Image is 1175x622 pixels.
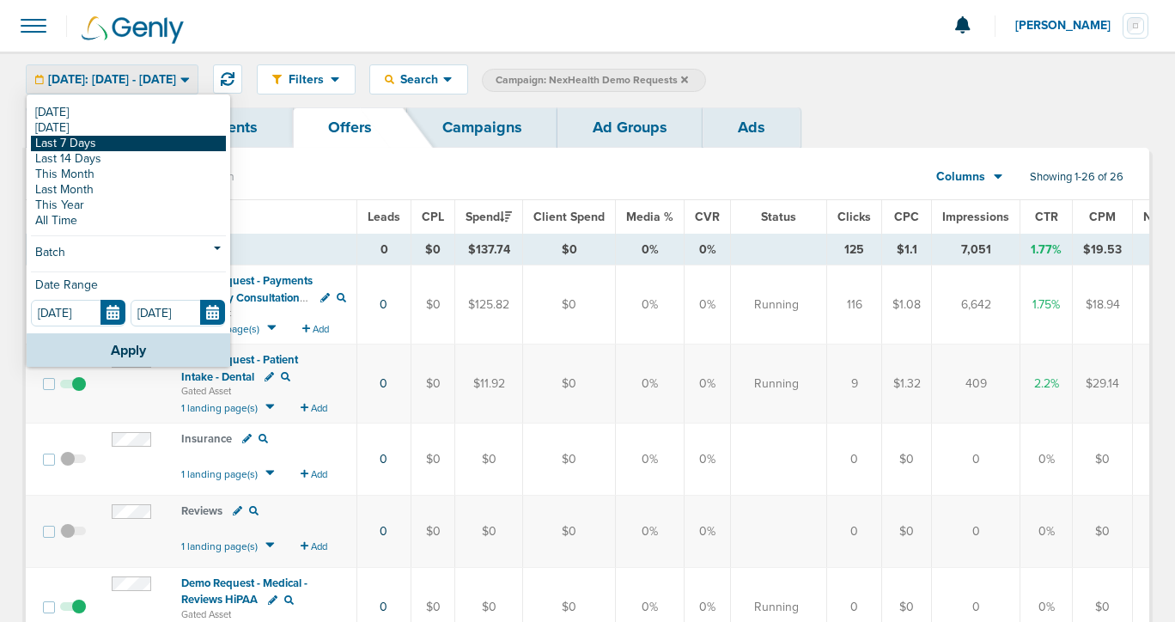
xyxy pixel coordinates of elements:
[26,107,174,148] a: Dashboard
[827,496,882,568] td: 0
[523,424,616,496] td: $0
[1020,265,1073,345] td: 1.75%
[761,210,796,224] span: Status
[882,265,932,345] td: $1.08
[411,496,455,568] td: $0
[1073,496,1133,568] td: $0
[82,16,184,44] img: Genly
[411,235,455,265] td: $0
[932,265,1020,345] td: 6,642
[293,107,407,148] a: Offers
[894,210,919,224] span: CPC
[685,265,731,345] td: 0%
[882,424,932,496] td: $0
[754,375,799,393] span: Running
[368,210,400,224] span: Leads
[685,235,731,265] td: 0%
[685,496,731,568] td: 0%
[533,210,605,224] span: Client Spend
[1035,210,1058,224] span: CTR
[380,524,387,539] a: 0
[455,345,523,424] td: $11.92
[31,198,226,213] a: This Year
[422,210,444,224] span: CPL
[1073,424,1133,496] td: $0
[357,235,411,265] td: 0
[932,235,1020,265] td: 7,051
[282,72,331,87] span: Filters
[1015,20,1123,32] span: [PERSON_NAME]
[455,265,523,345] td: $125.82
[181,307,346,320] small: Gated Asset
[1030,170,1123,185] span: Showing 1-26 of 26
[313,324,329,335] span: Add
[27,333,230,367] button: Apply
[523,496,616,568] td: $0
[523,265,616,345] td: $0
[181,504,222,518] span: Reviews
[31,136,226,151] a: Last 7 Days
[616,424,685,496] td: 0%
[31,279,226,300] div: Date Range
[695,210,720,224] span: CVR
[311,403,327,414] span: Add
[1073,265,1133,345] td: $18.94
[616,496,685,568] td: 0%
[31,243,226,265] a: Batch
[407,107,557,148] a: Campaigns
[380,297,387,312] a: 0
[181,353,298,384] span: Demo Request - Patient Intake - Dental
[181,540,258,552] span: 1 landing page(s)
[932,424,1020,496] td: 0
[380,600,387,614] a: 0
[380,452,387,466] a: 0
[455,235,523,265] td: $137.74
[523,235,616,265] td: $0
[616,265,685,345] td: 0%
[1073,235,1133,265] td: $19.53
[48,74,176,86] span: [DATE]: [DATE] - [DATE]
[455,424,523,496] td: $0
[31,182,226,198] a: Last Month
[1020,345,1073,424] td: 2.2%
[942,210,1009,224] span: Impressions
[616,235,685,265] td: 0%
[754,296,799,314] span: Running
[936,168,985,186] span: Columns
[1089,210,1116,224] span: CPM
[1020,496,1073,568] td: 0%
[932,496,1020,568] td: 0
[31,120,226,136] a: [DATE]
[1020,235,1073,265] td: 1.77%
[882,235,932,265] td: $1.1
[827,265,882,345] td: 116
[523,345,616,424] td: $0
[394,72,443,87] span: Search
[311,541,327,552] span: Add
[181,432,232,446] span: Insurance
[455,496,523,568] td: $0
[411,345,455,424] td: $0
[181,385,346,399] small: Gated Asset
[827,424,882,496] td: 0
[31,105,226,120] a: [DATE]
[181,274,313,305] span: Demo Request - Payments - Recovery Consultation
[466,210,512,224] span: Spend
[1020,424,1073,496] td: 0%
[827,345,882,424] td: 9
[411,265,455,345] td: $0
[496,73,688,88] span: Campaign: NexHealth Demo Requests
[31,151,226,167] a: Last 14 Days
[837,210,871,224] span: Clicks
[685,424,731,496] td: 0%
[626,210,673,224] span: Media %
[31,167,226,182] a: This Month
[932,345,1020,424] td: 409
[174,107,293,148] a: Clients
[1073,345,1133,424] td: $29.14
[181,468,258,480] span: 1 landing page(s)
[311,469,327,480] span: Add
[31,213,226,229] a: All Time
[557,107,703,148] a: Ad Groups
[882,496,932,568] td: $0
